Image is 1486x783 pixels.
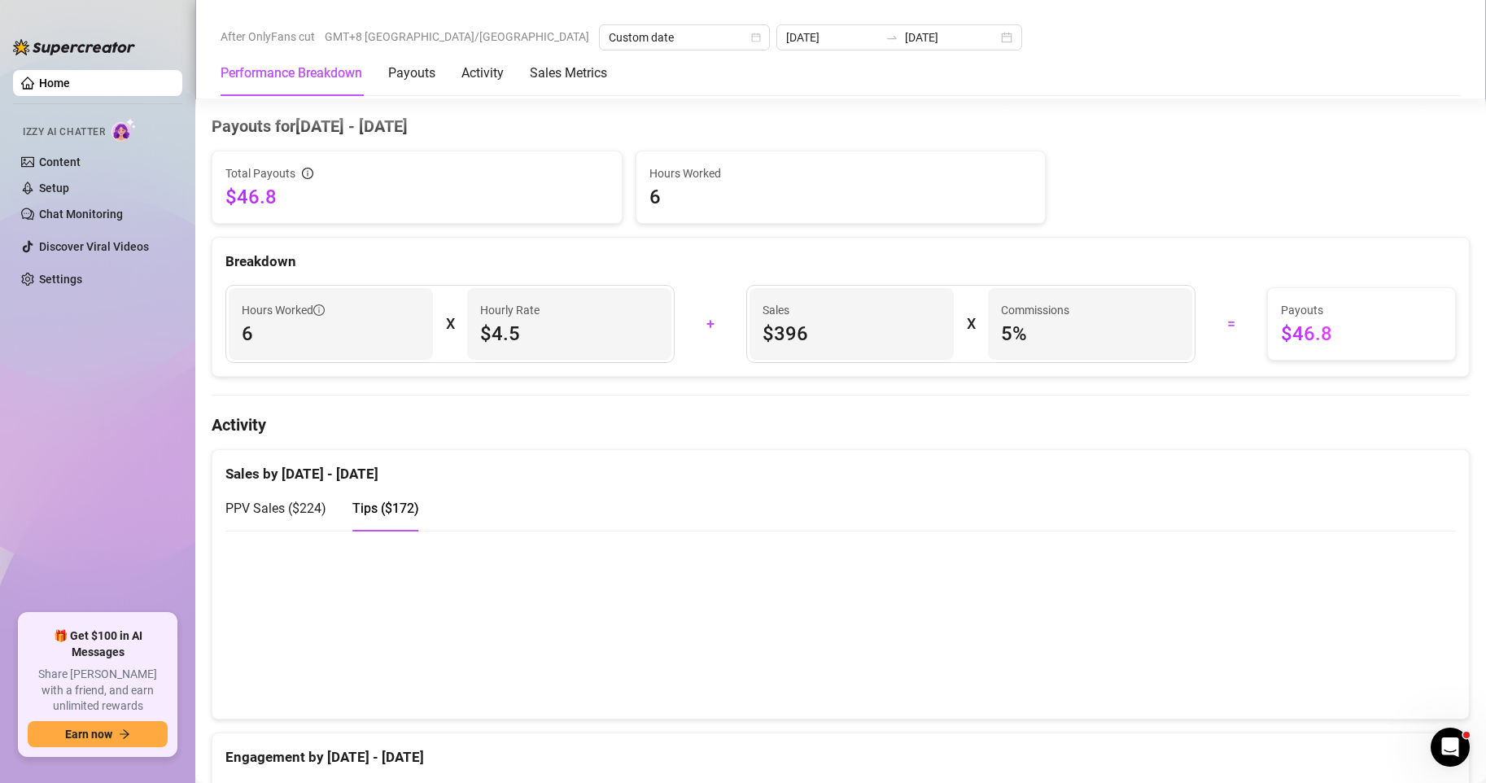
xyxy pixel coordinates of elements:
[1001,321,1179,347] span: 5 %
[684,311,736,337] div: +
[1281,321,1442,347] span: $46.8
[751,33,761,42] span: calendar
[39,273,82,286] a: Settings
[649,184,1033,210] span: 6
[225,184,609,210] span: $46.8
[905,28,998,46] input: End date
[885,31,898,44] span: to
[352,501,419,516] span: Tips ( $172 )
[313,304,325,316] span: info-circle
[446,311,454,337] div: X
[39,182,69,195] a: Setup
[23,125,105,140] span: Izzy AI Chatter
[530,63,607,83] div: Sales Metrics
[1205,311,1257,337] div: =
[242,301,325,319] span: Hours Worked
[763,321,941,347] span: $396
[13,39,135,55] img: logo-BBDzfeDw.svg
[225,251,1456,273] div: Breakdown
[225,733,1456,768] div: Engagement by [DATE] - [DATE]
[302,168,313,179] span: info-circle
[480,321,658,347] span: $4.5
[39,208,123,221] a: Chat Monitoring
[225,450,1456,485] div: Sales by [DATE] - [DATE]
[325,24,589,49] span: GMT+8 [GEOGRAPHIC_DATA]/[GEOGRAPHIC_DATA]
[1281,301,1442,319] span: Payouts
[225,164,295,182] span: Total Payouts
[649,164,1033,182] span: Hours Worked
[1431,728,1470,767] iframe: Intercom live chat
[28,667,168,715] span: Share [PERSON_NAME] with a friend, and earn unlimited rewards
[225,501,326,516] span: PPV Sales ( $224 )
[111,118,137,142] img: AI Chatter
[39,155,81,168] a: Content
[221,63,362,83] div: Performance Breakdown
[39,240,149,253] a: Discover Viral Videos
[885,31,898,44] span: swap-right
[763,301,941,319] span: Sales
[786,28,879,46] input: Start date
[65,728,112,741] span: Earn now
[28,628,168,660] span: 🎁 Get $100 in AI Messages
[212,115,1470,138] h4: Payouts for [DATE] - [DATE]
[388,63,435,83] div: Payouts
[461,63,504,83] div: Activity
[212,413,1470,436] h4: Activity
[221,24,315,49] span: After OnlyFans cut
[39,77,70,90] a: Home
[609,25,760,50] span: Custom date
[1001,301,1069,319] article: Commissions
[28,721,168,747] button: Earn nowarrow-right
[480,301,540,319] article: Hourly Rate
[119,728,130,740] span: arrow-right
[242,321,420,347] span: 6
[967,311,975,337] div: X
